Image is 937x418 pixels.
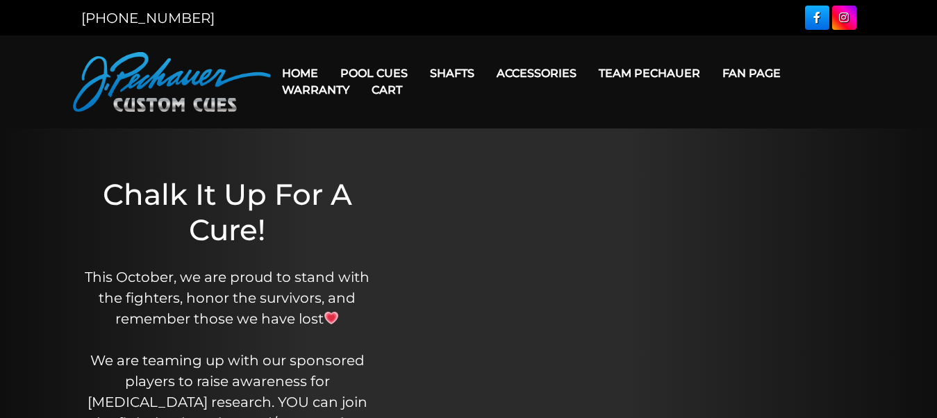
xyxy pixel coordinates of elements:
a: Accessories [486,56,588,91]
a: Team Pechauer [588,56,711,91]
h1: Chalk It Up For A Cure! [77,177,377,247]
a: Home [271,56,329,91]
img: Pechauer Custom Cues [73,52,271,112]
a: Warranty [271,72,360,108]
img: 💗 [324,311,338,325]
a: [PHONE_NUMBER] [81,10,215,26]
a: Pool Cues [329,56,419,91]
a: Shafts [419,56,486,91]
a: Fan Page [711,56,792,91]
a: Cart [360,72,413,108]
